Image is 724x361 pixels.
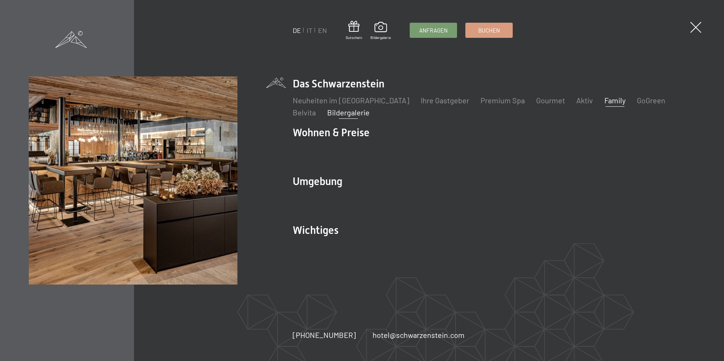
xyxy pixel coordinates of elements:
a: Buchen [466,23,512,37]
a: IT [307,26,312,34]
a: Family [604,96,626,105]
span: Bildergalerie [370,35,391,40]
a: EN [318,26,327,34]
a: Belvita [293,108,316,117]
span: Buchen [478,26,500,34]
span: Anfragen [419,26,448,34]
a: Gutschein [346,21,362,40]
a: Anfragen [410,23,457,37]
a: Ihre Gastgeber [421,96,469,105]
a: Aktiv [576,96,593,105]
a: Gourmet [536,96,565,105]
a: hotel@schwarzenstein.com [373,330,465,340]
a: Bildergalerie [370,22,391,40]
a: Neuheiten im [GEOGRAPHIC_DATA] [293,96,409,105]
a: Premium Spa [481,96,525,105]
a: [PHONE_NUMBER] [293,330,356,340]
span: [PHONE_NUMBER] [293,330,356,339]
a: DE [293,26,301,34]
span: Gutschein [346,35,362,40]
a: Bildergalerie [327,108,370,117]
a: GoGreen [637,96,665,105]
